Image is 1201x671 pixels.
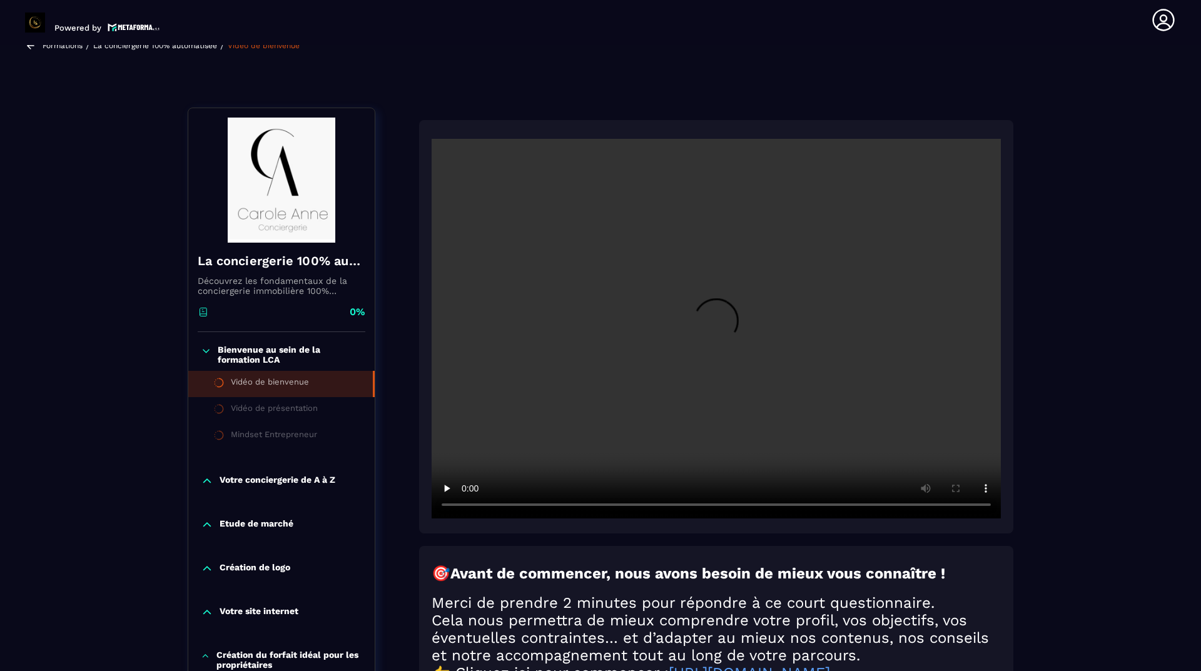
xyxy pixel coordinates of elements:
[231,403,318,417] div: Vidéo de présentation
[228,41,300,50] a: Vidéo de bienvenue
[432,565,1001,582] h2: 🎯
[218,345,362,365] p: Bienvenue au sein de la formation LCA
[220,518,293,531] p: Etude de marché
[198,118,365,243] img: banner
[216,650,362,670] p: Création du forfait idéal pour les propriétaires
[198,252,365,270] h4: La conciergerie 100% automatisée
[350,305,365,319] p: 0%
[231,377,309,391] div: Vidéo de bienvenue
[220,39,225,51] span: /
[25,13,45,33] img: logo-branding
[220,475,335,487] p: Votre conciergerie de A à Z
[220,606,298,618] p: Votre site internet
[43,41,83,50] a: Formations
[198,276,365,296] p: Découvrez les fondamentaux de la conciergerie immobilière 100% automatisée. Cette formation est c...
[432,594,1001,612] h2: Merci de prendre 2 minutes pour répondre à ce court questionnaire.
[108,22,160,33] img: logo
[450,565,945,582] strong: Avant de commencer, nous avons besoin de mieux vous connaître !
[220,562,290,575] p: Création de logo
[54,23,101,33] p: Powered by
[432,612,1001,664] h2: Cela nous permettra de mieux comprendre votre profil, vos objectifs, vos éventuelles contraintes…...
[231,430,317,443] div: Mindset Entrepreneur
[93,41,217,50] a: La conciergerie 100% automatisée
[86,39,90,51] span: /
